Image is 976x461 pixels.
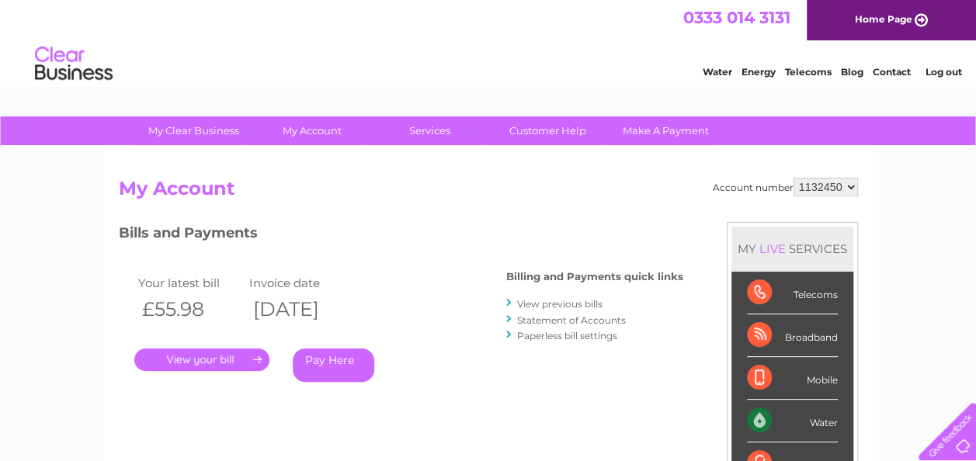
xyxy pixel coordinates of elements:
h4: Billing and Payments quick links [506,271,683,282]
th: [DATE] [245,293,357,325]
a: Make A Payment [602,116,730,145]
a: Statement of Accounts [517,314,626,326]
th: £55.98 [134,293,246,325]
div: Water [747,400,838,442]
div: Account number [713,178,858,196]
div: Mobile [747,357,838,400]
a: Log out [925,66,961,78]
td: Invoice date [245,272,357,293]
a: Pay Here [293,348,374,382]
a: Services [366,116,494,145]
a: My Clear Business [130,116,258,145]
a: Water [703,66,732,78]
a: Telecoms [785,66,832,78]
a: Paperless bill settings [517,330,617,341]
div: Telecoms [747,272,838,314]
a: View previous bills [517,298,603,310]
a: Customer Help [484,116,612,145]
a: Energy [742,66,776,78]
a: Contact [873,66,911,78]
a: Blog [841,66,863,78]
img: logo.png [34,40,113,88]
div: LIVE [756,241,789,256]
a: . [134,348,269,371]
div: Broadband [747,314,838,357]
a: My Account [248,116,376,145]
td: Your latest bill [134,272,246,293]
a: 0333 014 3131 [683,8,790,27]
div: MY SERVICES [731,227,853,271]
div: Clear Business is a trading name of Verastar Limited (registered in [GEOGRAPHIC_DATA] No. 3667643... [122,9,856,75]
h3: Bills and Payments [119,222,683,249]
h2: My Account [119,178,858,207]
